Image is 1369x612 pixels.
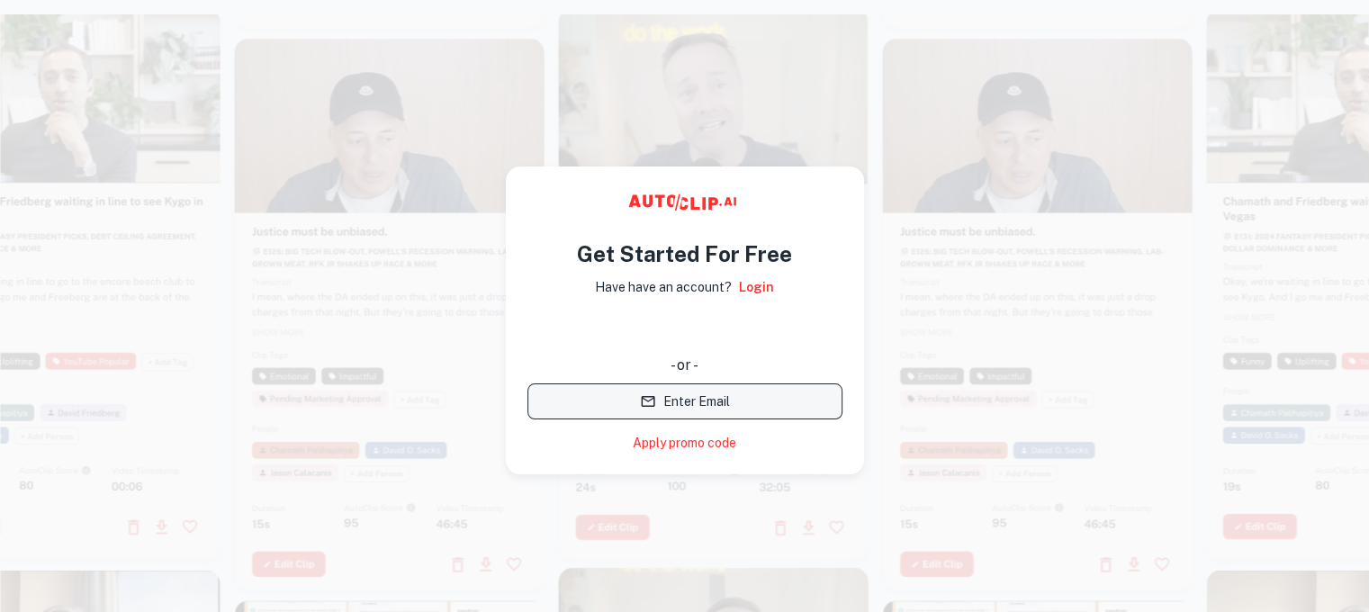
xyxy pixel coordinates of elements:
[739,277,774,297] a: Login
[633,434,736,453] a: Apply promo code
[577,238,792,270] h4: Get Started For Free
[518,310,851,349] iframe: “使用 Google 账号登录”按钮
[527,383,842,419] button: Enter Email
[527,355,842,376] div: - or -
[595,277,732,297] p: Have have an account?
